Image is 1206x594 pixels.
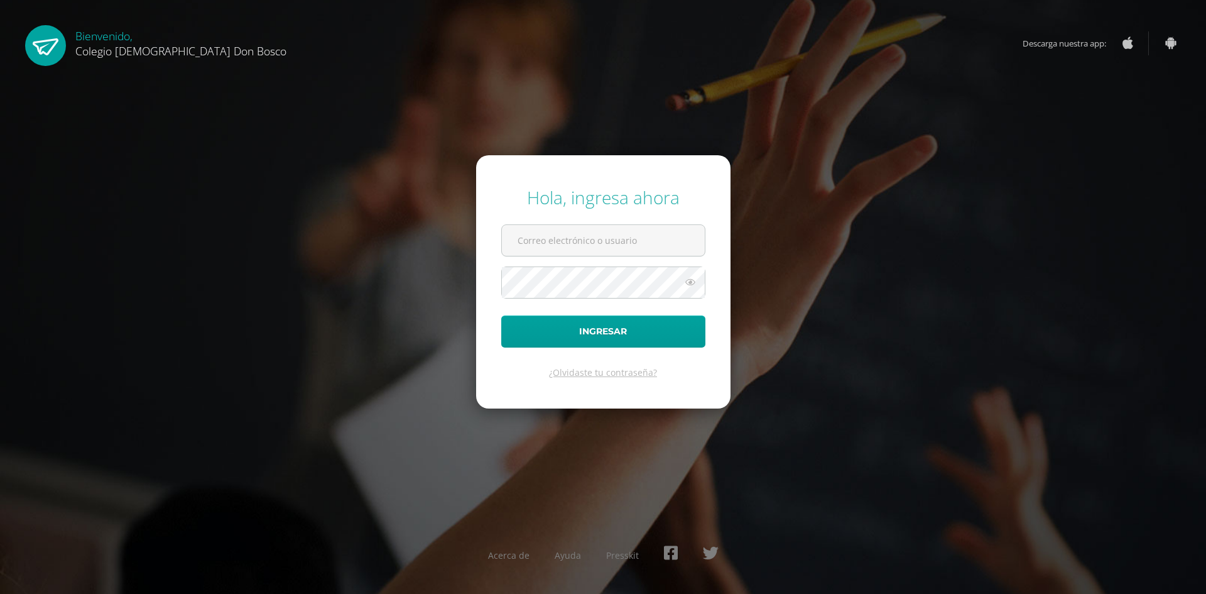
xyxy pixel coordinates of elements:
[75,25,286,58] div: Bienvenido,
[502,225,705,256] input: Correo electrónico o usuario
[501,316,705,348] button: Ingresar
[488,549,530,561] a: Acerca de
[549,366,657,378] a: ¿Olvidaste tu contraseña?
[1023,31,1119,55] span: Descarga nuestra app:
[501,185,705,209] div: Hola, ingresa ahora
[75,43,286,58] span: Colegio [DEMOGRAPHIC_DATA] Don Bosco
[606,549,639,561] a: Presskit
[555,549,581,561] a: Ayuda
